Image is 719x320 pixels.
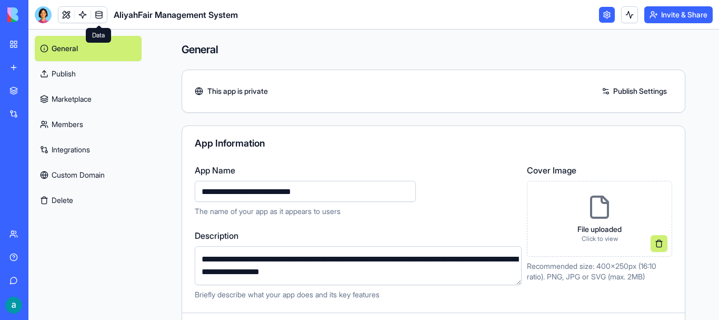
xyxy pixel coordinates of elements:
a: Members [35,112,142,137]
button: Delete [35,188,142,213]
p: Briefly describe what your app does and its key features [195,289,522,300]
h4: General [182,42,685,57]
img: logo [7,7,73,22]
a: Publish Settings [596,83,672,100]
p: File uploaded [577,224,622,235]
div: File uploadedClick to view [527,181,672,257]
button: Invite & Share [644,6,713,23]
a: Publish [35,61,142,86]
label: Cover Image [527,164,672,177]
div: Data [86,28,111,43]
span: AliyahFair Management System [114,8,238,21]
a: General [35,36,142,61]
p: The name of your app as it appears to users [195,206,514,217]
p: Recommended size: 400x250px (16:10 ratio). PNG, JPG or SVG (max. 2MB) [527,261,672,282]
a: Marketplace [35,86,142,112]
label: Description [195,229,522,242]
img: ACg8ocLraM4i1ZtzodaE4lLySwSPlYeFWnlEHwz4svlJqy11TGK7UA=s96-c [5,297,22,314]
span: This app is private [207,86,268,96]
div: App Information [195,139,672,148]
a: Custom Domain [35,162,142,188]
label: App Name [195,164,514,177]
p: Click to view [577,235,622,243]
a: Integrations [35,137,142,162]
